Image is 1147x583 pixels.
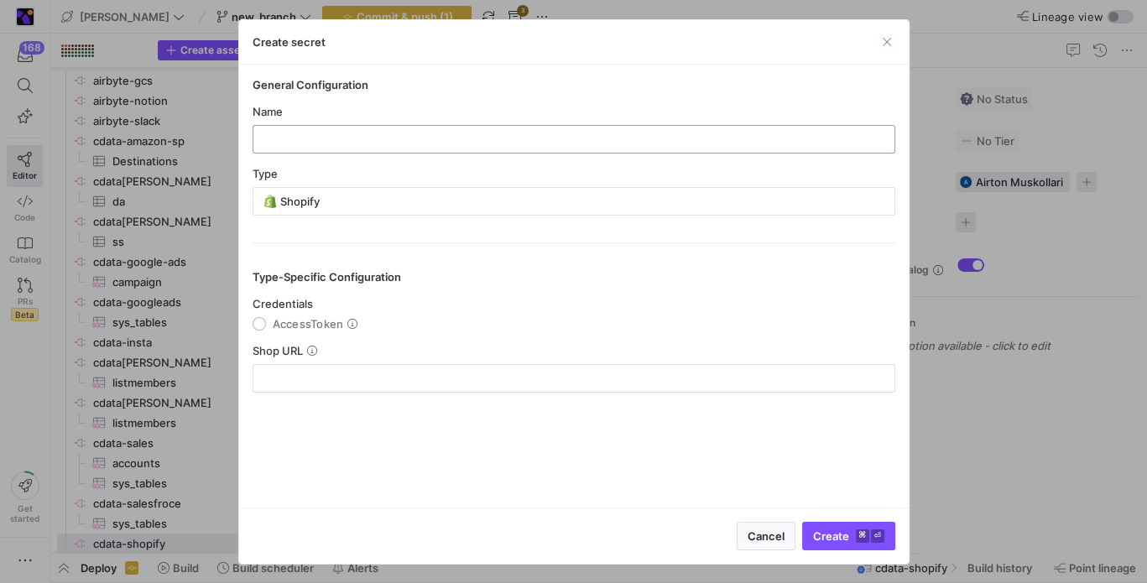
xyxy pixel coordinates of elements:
[737,522,795,550] button: Cancel
[253,105,283,118] span: Name
[253,167,895,180] div: Type
[748,529,785,543] span: Cancel
[253,297,313,310] span: Credentials
[813,529,884,543] span: Create
[253,35,326,49] h3: Create secret
[253,270,895,284] h4: Type-Specific Configuration
[871,529,884,543] kbd: ⏎
[802,522,895,550] button: Create⌘⏎
[263,195,277,208] img: undefined
[253,344,303,357] span: Shop URL
[273,317,344,331] span: AccessToken
[253,78,895,91] h4: General Configuration
[856,529,869,543] kbd: ⌘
